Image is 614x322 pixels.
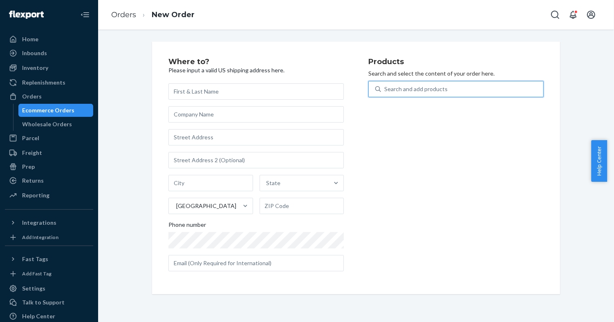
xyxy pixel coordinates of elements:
[18,118,94,131] a: Wholesale Orders
[5,132,93,145] a: Parcel
[175,202,176,210] input: [GEOGRAPHIC_DATA]
[5,189,93,202] a: Reporting
[9,11,44,19] img: Flexport logo
[547,7,563,23] button: Open Search Box
[5,47,93,60] a: Inbounds
[22,255,48,263] div: Fast Tags
[5,296,93,309] a: Talk to Support
[22,134,39,142] div: Parcel
[168,83,344,100] input: First & Last Name
[5,160,93,173] a: Prep
[22,163,35,171] div: Prep
[22,312,55,320] div: Help Center
[22,49,47,57] div: Inbounds
[368,69,544,78] p: Search and select the content of your order here.
[5,146,93,159] a: Freight
[5,76,93,89] a: Replenishments
[105,3,201,27] ol: breadcrumbs
[22,64,48,72] div: Inventory
[168,129,344,145] input: Street Address
[22,284,45,293] div: Settings
[5,253,93,266] button: Fast Tags
[5,269,93,279] a: Add Fast Tag
[18,104,94,117] a: Ecommerce Orders
[168,66,344,74] p: Please input a valid US shipping address here.
[168,255,344,271] input: Email (Only Required for International)
[5,282,93,295] a: Settings
[152,10,195,19] a: New Order
[5,90,93,103] a: Orders
[111,10,136,19] a: Orders
[583,7,599,23] button: Open account menu
[591,140,607,182] button: Help Center
[565,7,581,23] button: Open notifications
[22,149,42,157] div: Freight
[267,179,281,187] div: State
[5,233,93,242] a: Add Integration
[168,221,206,232] span: Phone number
[168,58,344,66] h2: Where to?
[22,191,49,199] div: Reporting
[5,174,93,187] a: Returns
[22,106,75,114] div: Ecommerce Orders
[22,177,44,185] div: Returns
[5,61,93,74] a: Inventory
[22,92,42,101] div: Orders
[168,106,344,123] input: Company Name
[176,202,236,210] div: [GEOGRAPHIC_DATA]
[22,78,65,87] div: Replenishments
[168,152,344,168] input: Street Address 2 (Optional)
[22,270,52,277] div: Add Fast Tag
[22,298,65,306] div: Talk to Support
[5,33,93,46] a: Home
[22,234,58,241] div: Add Integration
[77,7,93,23] button: Close Navigation
[22,120,72,128] div: Wholesale Orders
[5,216,93,229] button: Integrations
[168,175,253,191] input: City
[22,35,38,43] div: Home
[368,58,544,66] h2: Products
[260,198,344,214] input: ZIP Code
[22,219,56,227] div: Integrations
[384,85,448,93] div: Search and add products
